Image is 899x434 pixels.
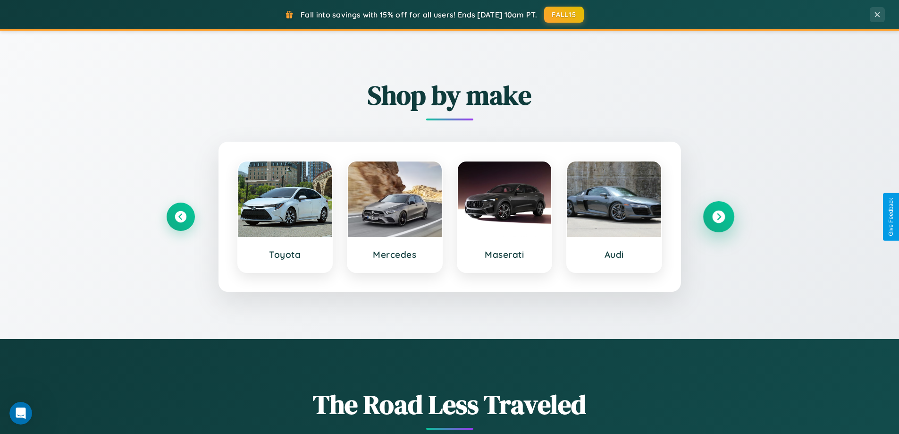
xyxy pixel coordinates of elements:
[544,7,584,23] button: FALL15
[167,386,733,423] h1: The Road Less Traveled
[301,10,537,19] span: Fall into savings with 15% off for all users! Ends [DATE] 10am PT.
[888,198,894,236] div: Give Feedback
[577,249,652,260] h3: Audi
[167,77,733,113] h2: Shop by make
[357,249,432,260] h3: Mercedes
[248,249,323,260] h3: Toyota
[467,249,542,260] h3: Maserati
[9,402,32,425] iframe: Intercom live chat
